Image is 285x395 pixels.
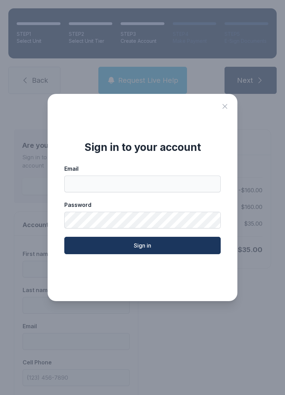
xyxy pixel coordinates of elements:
[221,102,229,111] button: Close sign in modal
[134,241,151,250] span: Sign in
[64,212,221,228] input: Password
[64,164,221,173] div: Email
[64,176,221,192] input: Email
[64,201,221,209] div: Password
[64,141,221,153] div: Sign in to your account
